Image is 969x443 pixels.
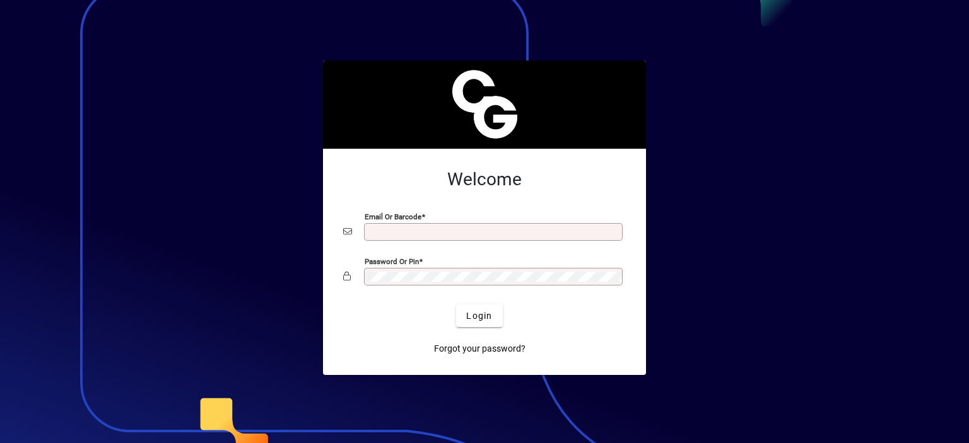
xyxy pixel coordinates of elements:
[429,337,531,360] a: Forgot your password?
[343,169,626,190] h2: Welcome
[434,342,526,355] span: Forgot your password?
[365,212,421,221] mat-label: Email or Barcode
[365,257,419,266] mat-label: Password or Pin
[456,304,502,327] button: Login
[466,309,492,323] span: Login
